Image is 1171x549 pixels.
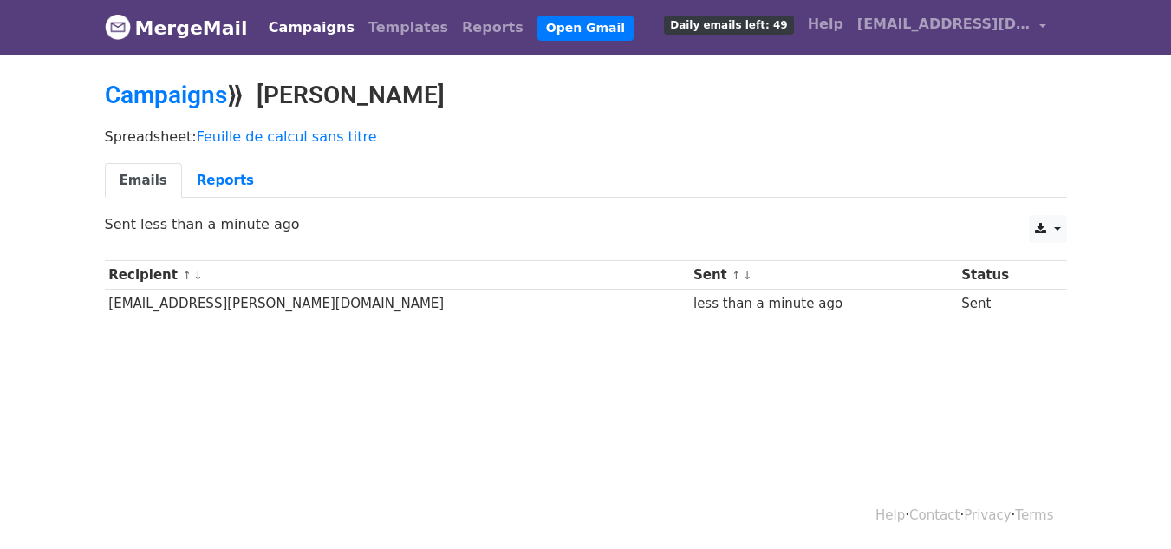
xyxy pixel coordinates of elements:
[105,10,248,46] a: MergeMail
[964,507,1011,523] a: Privacy
[732,269,741,282] a: ↑
[875,507,905,523] a: Help
[850,7,1053,48] a: [EMAIL_ADDRESS][DOMAIN_NAME]
[689,261,957,290] th: Sent
[693,294,953,314] div: less than a minute ago
[193,269,203,282] a: ↓
[182,269,192,282] a: ↑
[857,14,1031,35] span: [EMAIL_ADDRESS][DOMAIN_NAME]
[537,16,634,41] a: Open Gmail
[743,269,752,282] a: ↓
[801,7,850,42] a: Help
[105,127,1067,146] p: Spreadsheet:
[197,128,377,145] a: Feuille de calcul sans titre
[361,10,455,45] a: Templates
[664,16,793,35] span: Daily emails left: 49
[657,7,800,42] a: Daily emails left: 49
[1015,507,1053,523] a: Terms
[957,261,1052,290] th: Status
[105,290,690,318] td: [EMAIL_ADDRESS][PERSON_NAME][DOMAIN_NAME]
[105,14,131,40] img: MergeMail logo
[182,163,269,199] a: Reports
[105,215,1067,233] p: Sent less than a minute ago
[262,10,361,45] a: Campaigns
[105,163,182,199] a: Emails
[957,290,1052,318] td: Sent
[105,81,227,109] a: Campaigns
[455,10,530,45] a: Reports
[105,261,690,290] th: Recipient
[909,507,960,523] a: Contact
[1084,466,1171,549] iframe: Chat Widget
[105,81,1067,110] h2: ⟫ [PERSON_NAME]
